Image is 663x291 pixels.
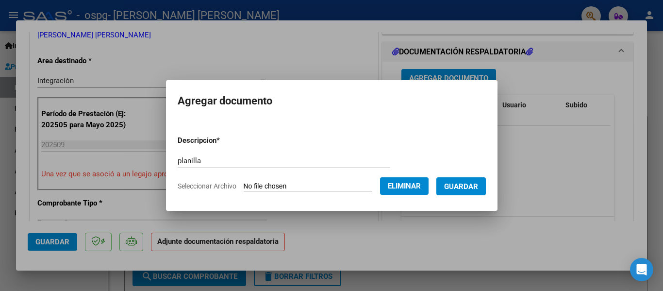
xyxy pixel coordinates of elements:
span: Seleccionar Archivo [178,182,236,190]
h2: Agregar documento [178,92,486,110]
span: Eliminar [388,182,421,190]
div: Open Intercom Messenger [630,258,653,281]
span: Guardar [444,182,478,191]
p: Descripcion [178,135,270,146]
button: Guardar [436,177,486,195]
button: Eliminar [380,177,429,195]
